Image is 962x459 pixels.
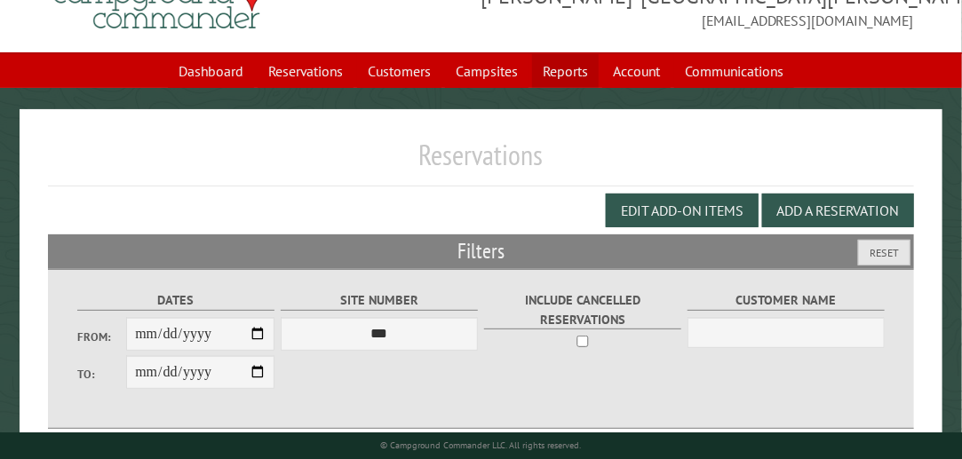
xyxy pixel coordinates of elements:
[445,54,529,88] a: Campsites
[281,290,479,311] label: Site Number
[484,290,682,329] label: Include Cancelled Reservations
[674,54,794,88] a: Communications
[762,194,914,227] button: Add a Reservation
[77,366,127,383] label: To:
[77,290,275,311] label: Dates
[606,194,759,227] button: Edit Add-on Items
[688,290,886,311] label: Customer Name
[380,439,581,451] small: © Campground Commander LLC. All rights reserved.
[48,138,914,186] h1: Reservations
[602,54,671,88] a: Account
[48,234,914,268] h2: Filters
[357,54,441,88] a: Customers
[532,54,599,88] a: Reports
[258,54,354,88] a: Reservations
[858,240,910,265] button: Reset
[168,54,254,88] a: Dashboard
[77,328,127,345] label: From:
